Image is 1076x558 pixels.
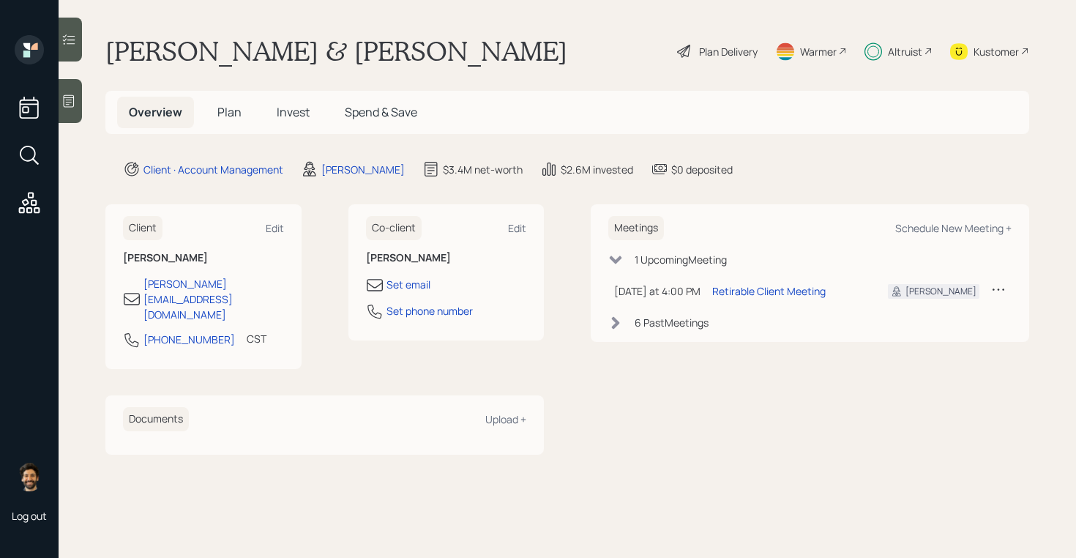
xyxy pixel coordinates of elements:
[895,221,1012,235] div: Schedule New Meeting +
[635,252,727,267] div: 1 Upcoming Meeting
[321,162,405,177] div: [PERSON_NAME]
[143,162,283,177] div: Client · Account Management
[712,283,826,299] div: Retirable Client Meeting
[671,162,733,177] div: $0 deposited
[635,315,709,330] div: 6 Past Meeting s
[345,104,417,120] span: Spend & Save
[974,44,1019,59] div: Kustomer
[508,221,526,235] div: Edit
[12,509,47,523] div: Log out
[800,44,837,59] div: Warmer
[217,104,242,120] span: Plan
[485,412,526,426] div: Upload +
[386,303,473,319] div: Set phone number
[561,162,633,177] div: $2.6M invested
[277,104,310,120] span: Invest
[443,162,523,177] div: $3.4M net-worth
[105,35,567,67] h1: [PERSON_NAME] & [PERSON_NAME]
[386,277,430,292] div: Set email
[366,216,422,240] h6: Co-client
[614,283,700,299] div: [DATE] at 4:00 PM
[123,216,162,240] h6: Client
[608,216,664,240] h6: Meetings
[143,332,235,347] div: [PHONE_NUMBER]
[143,276,284,322] div: [PERSON_NAME][EMAIL_ADDRESS][DOMAIN_NAME]
[247,331,266,346] div: CST
[129,104,182,120] span: Overview
[366,252,527,264] h6: [PERSON_NAME]
[888,44,922,59] div: Altruist
[699,44,758,59] div: Plan Delivery
[905,285,976,298] div: [PERSON_NAME]
[123,407,189,431] h6: Documents
[123,252,284,264] h6: [PERSON_NAME]
[266,221,284,235] div: Edit
[15,462,44,491] img: eric-schwartz-headshot.png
